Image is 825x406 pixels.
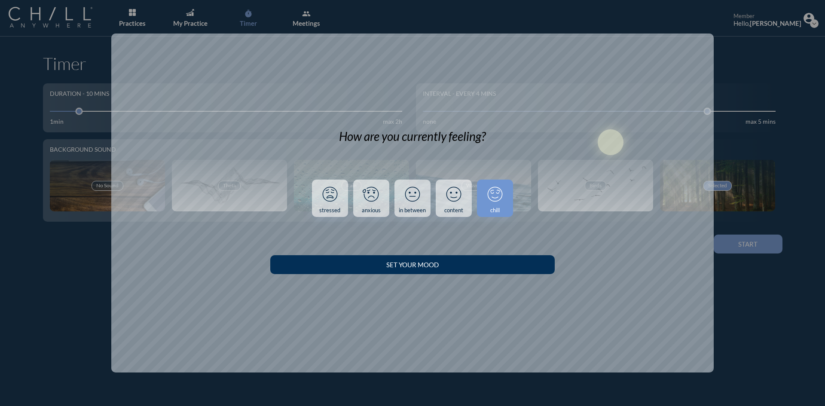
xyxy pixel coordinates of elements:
a: in between [394,180,431,217]
div: content [444,207,463,214]
a: content [436,180,472,217]
a: stressed [312,180,348,217]
div: chill [490,207,500,214]
a: chill [477,180,513,217]
button: Set your Mood [270,255,554,274]
div: in between [399,207,426,214]
div: Set your Mood [285,261,539,269]
div: anxious [362,207,381,214]
a: anxious [353,180,389,217]
div: stressed [319,207,340,214]
div: How are you currently feeling? [339,129,486,144]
